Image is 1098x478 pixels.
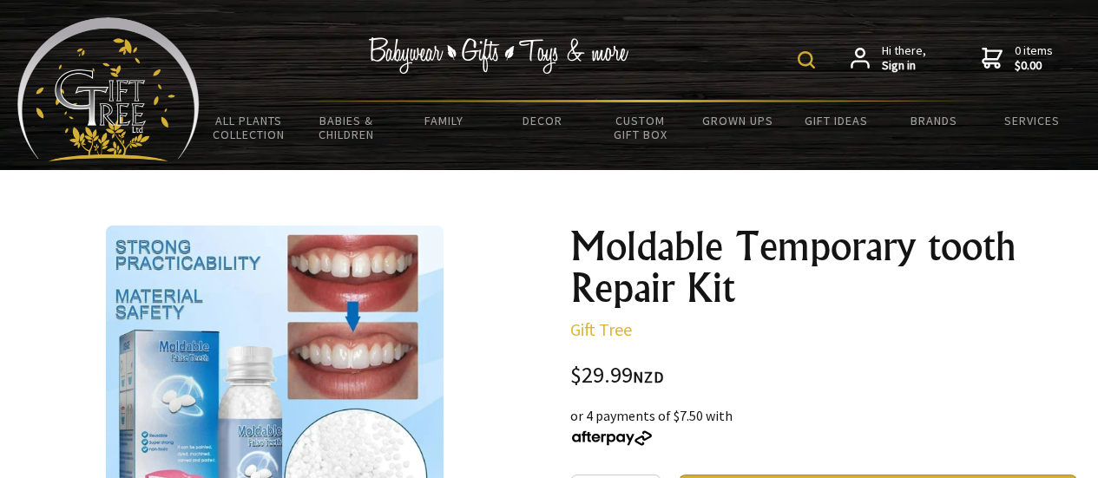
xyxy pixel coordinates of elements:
div: $29.99 [570,364,1077,388]
a: Babies & Children [298,102,396,153]
div: or 4 payments of $7.50 with [570,405,1077,447]
a: Services [983,102,1081,139]
a: Custom Gift Box [591,102,689,153]
img: Babywear - Gifts - Toys & more [369,37,629,74]
strong: $0.00 [1015,58,1053,74]
a: 0 items$0.00 [982,43,1053,74]
img: Babyware - Gifts - Toys and more... [17,17,200,161]
h1: Moldable Temporary tooth Repair Kit [570,226,1077,309]
a: Decor [493,102,591,139]
a: Hi there,Sign in [851,43,926,74]
img: Afterpay [570,430,654,446]
a: Gift Tree [570,318,632,340]
span: 0 items [1015,43,1053,74]
span: NZD [633,367,664,387]
a: Gift Ideas [787,102,885,139]
a: Grown Ups [689,102,787,139]
a: Brands [884,102,983,139]
span: Hi there, [882,43,926,74]
strong: Sign in [882,58,926,74]
a: Family [396,102,494,139]
a: All Plants Collection [200,102,298,153]
img: product search [798,51,815,69]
